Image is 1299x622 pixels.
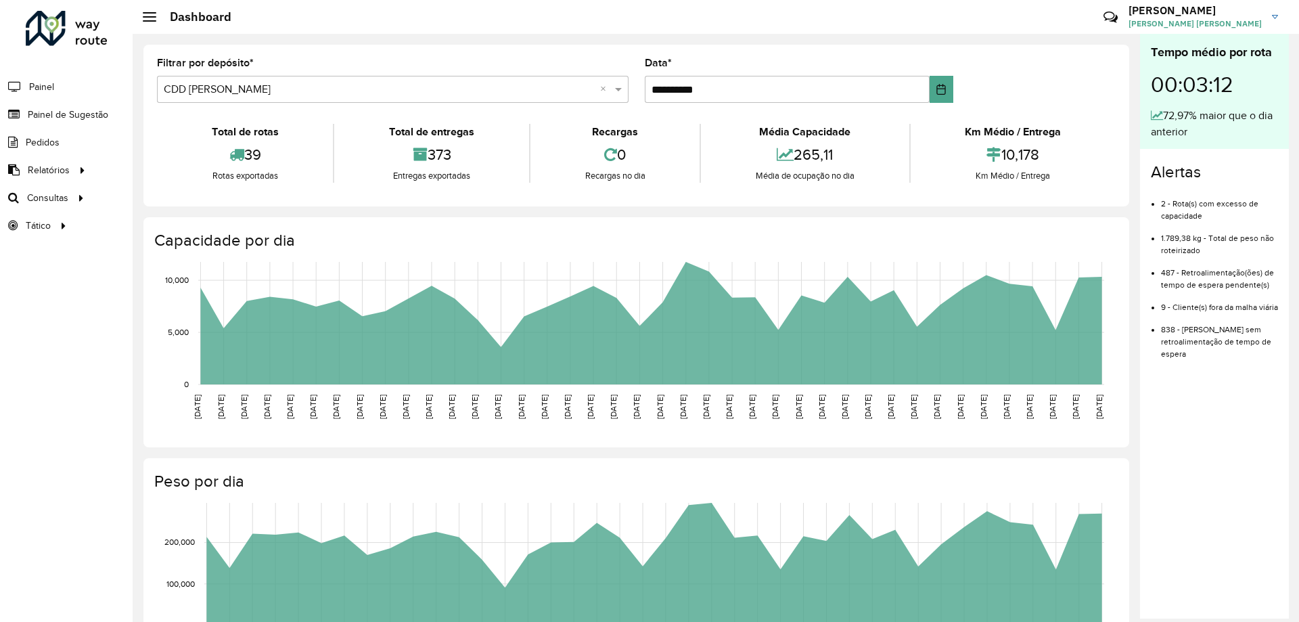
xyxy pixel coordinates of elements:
text: [DATE] [355,395,364,419]
text: 100,000 [166,579,195,588]
span: Painel de Sugestão [28,108,108,122]
text: 10,000 [165,275,189,284]
div: 39 [160,140,329,169]
label: Data [645,55,672,71]
text: [DATE] [932,395,941,419]
text: [DATE] [979,395,988,419]
div: 265,11 [704,140,905,169]
li: 487 - Retroalimentação(ões) de tempo de espera pendente(s) [1161,257,1278,291]
text: [DATE] [586,395,595,419]
text: [DATE] [840,395,849,419]
text: [DATE] [1002,395,1011,419]
div: Média Capacidade [704,124,905,140]
h4: Peso por dia [154,472,1116,491]
text: 0 [184,380,189,388]
div: Total de entregas [338,124,525,140]
a: Contato Rápido [1096,3,1125,32]
div: 72,97% maior que o dia anterior [1151,108,1278,140]
text: 200,000 [164,538,195,547]
div: Recargas no dia [534,169,696,183]
text: [DATE] [286,395,294,419]
div: Rotas exportadas [160,169,329,183]
div: 10,178 [914,140,1112,169]
div: 00:03:12 [1151,62,1278,108]
text: [DATE] [309,395,317,419]
li: 9 - Cliente(s) fora da malha viária [1161,291,1278,313]
text: [DATE] [517,395,526,419]
text: [DATE] [1095,395,1103,419]
div: Recargas [534,124,696,140]
text: [DATE] [216,395,225,419]
text: [DATE] [794,395,803,419]
text: [DATE] [240,395,248,419]
text: [DATE] [863,395,872,419]
div: Km Médio / Entrega [914,124,1112,140]
text: [DATE] [1048,395,1057,419]
li: 838 - [PERSON_NAME] sem retroalimentação de tempo de espera [1161,313,1278,360]
div: Tempo médio por rota [1151,43,1278,62]
div: Total de rotas [160,124,329,140]
text: [DATE] [817,395,826,419]
text: 5,000 [168,328,189,336]
text: [DATE] [886,395,895,419]
h4: Alertas [1151,162,1278,182]
span: Painel [29,80,54,94]
text: [DATE] [609,395,618,419]
span: Relatórios [28,163,70,177]
span: Pedidos [26,135,60,150]
li: 1.789,38 kg - Total de peso não roteirizado [1161,222,1278,257]
text: [DATE] [1071,395,1080,419]
text: [DATE] [725,395,733,419]
label: Filtrar por depósito [157,55,254,71]
span: [PERSON_NAME] [PERSON_NAME] [1129,18,1262,30]
text: [DATE] [1025,395,1034,419]
button: Choose Date [930,76,953,103]
text: [DATE] [748,395,756,419]
text: [DATE] [632,395,641,419]
text: [DATE] [956,395,965,419]
text: [DATE] [702,395,710,419]
text: [DATE] [909,395,918,419]
div: 0 [534,140,696,169]
text: [DATE] [263,395,271,419]
div: 373 [338,140,525,169]
span: Consultas [27,191,68,205]
h3: [PERSON_NAME] [1129,4,1262,17]
text: [DATE] [493,395,502,419]
text: [DATE] [771,395,779,419]
div: Média de ocupação no dia [704,169,905,183]
text: [DATE] [332,395,340,419]
text: [DATE] [378,395,387,419]
text: [DATE] [447,395,456,419]
text: [DATE] [401,395,410,419]
div: Km Médio / Entrega [914,169,1112,183]
h4: Capacidade por dia [154,231,1116,250]
text: [DATE] [679,395,687,419]
span: Clear all [600,81,612,97]
text: [DATE] [563,395,572,419]
text: [DATE] [540,395,549,419]
h2: Dashboard [156,9,231,24]
span: Tático [26,219,51,233]
text: [DATE] [656,395,664,419]
div: Entregas exportadas [338,169,525,183]
text: [DATE] [470,395,479,419]
li: 2 - Rota(s) com excesso de capacidade [1161,187,1278,222]
text: [DATE] [424,395,433,419]
text: [DATE] [193,395,202,419]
